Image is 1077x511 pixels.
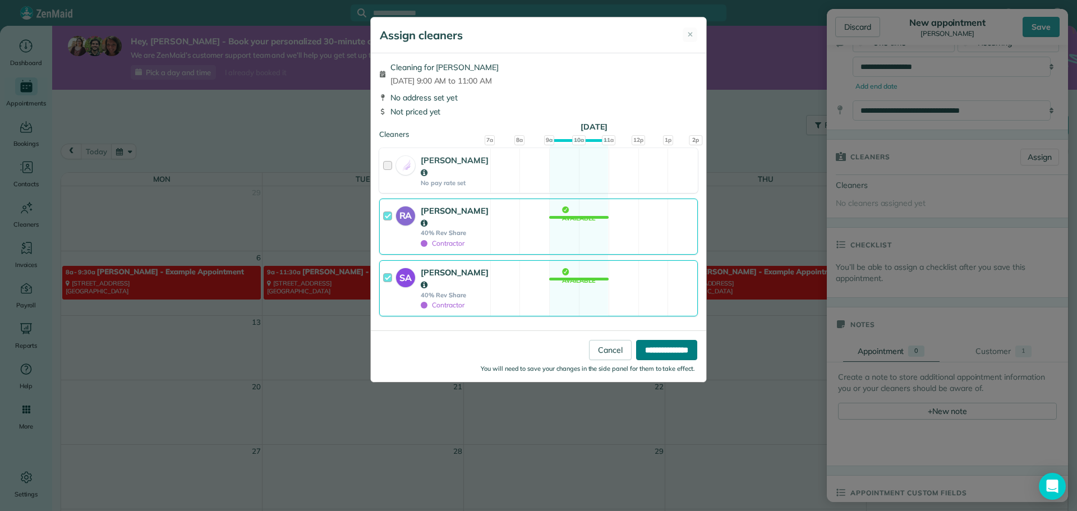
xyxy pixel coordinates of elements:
[379,92,698,103] div: No address set yet
[379,129,698,132] div: Cleaners
[396,206,415,223] strong: RA
[421,155,489,178] strong: [PERSON_NAME]
[421,239,464,247] span: Contractor
[1039,473,1066,500] div: Open Intercom Messenger
[390,62,499,73] span: Cleaning for [PERSON_NAME]
[687,29,693,40] span: ✕
[379,106,698,117] div: Not priced yet
[589,340,632,360] a: Cancel
[390,75,499,86] span: [DATE] 9:00 AM to 11:00 AM
[481,365,695,372] small: You will need to save your changes in the side panel for them to take effect.
[421,229,489,237] strong: 40% Rev Share
[421,267,489,290] strong: [PERSON_NAME]
[421,179,489,187] strong: No pay rate set
[421,291,489,299] strong: 40% Rev Share
[421,301,464,309] span: Contractor
[396,268,415,284] strong: SA
[421,205,489,228] strong: [PERSON_NAME]
[380,27,463,43] h5: Assign cleaners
